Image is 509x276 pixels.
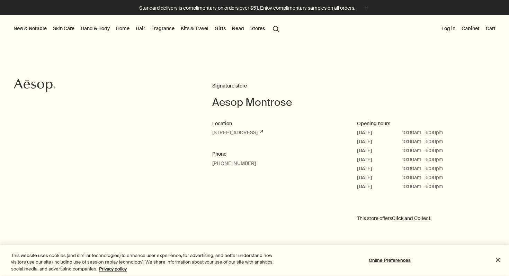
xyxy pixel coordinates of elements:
[12,15,282,43] nav: primary
[402,129,443,136] span: 10:00am - 6:00pm
[134,24,146,33] a: Hair
[212,82,502,90] h2: Signature store
[357,214,488,222] p: This store offers .
[12,24,48,33] button: New & Notable
[357,165,402,172] span: [DATE]
[402,138,443,145] span: 10:00am - 6:00pm
[139,4,355,12] p: Standard delivery is complimentary on orders over $51. Enjoy complimentary samples on all orders.
[402,156,443,163] span: 10:00am - 6:00pm
[12,77,57,96] a: Aesop
[357,129,402,136] span: [DATE]
[368,253,411,267] button: Online Preferences, Opens the preference center dialog
[212,129,263,136] a: [STREET_ADDRESS]
[179,24,210,33] a: Kits & Travel
[212,160,256,166] a: [PHONE_NUMBER]
[52,24,76,33] a: Skin Care
[484,24,497,33] button: Cart
[99,266,127,272] a: More information about your privacy, opens in a new tab
[402,183,443,190] span: 10:00am - 6:00pm
[150,24,176,33] a: Fragrance
[14,79,55,92] svg: Aesop
[490,252,506,267] button: Close
[115,24,131,33] a: Home
[79,24,111,33] a: Hand & Body
[357,183,402,190] span: [DATE]
[440,15,497,43] nav: supplementary
[357,138,402,145] span: [DATE]
[11,252,280,273] div: This website uses cookies (and similar technologies) to enhance user experience, for advertising,...
[213,24,227,33] a: Gifts
[357,156,402,163] span: [DATE]
[460,24,481,33] a: Cabinet
[357,120,488,128] h2: Opening hours
[270,22,282,35] button: Open search
[402,147,443,154] span: 10:00am - 6:00pm
[392,215,430,221] a: Click and Collect
[212,120,343,128] h2: Location
[402,174,443,181] span: 10:00am - 6:00pm
[231,24,245,33] a: Read
[357,147,402,154] span: [DATE]
[249,24,266,33] button: Stores
[402,165,443,172] span: 10:00am - 6:00pm
[440,24,457,33] button: Log in
[212,95,502,109] h1: Aesop Montrose
[139,4,370,12] button: Standard delivery is complimentary on orders over $51. Enjoy complimentary samples on all orders.
[357,174,402,181] span: [DATE]
[212,150,343,158] h2: Phone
